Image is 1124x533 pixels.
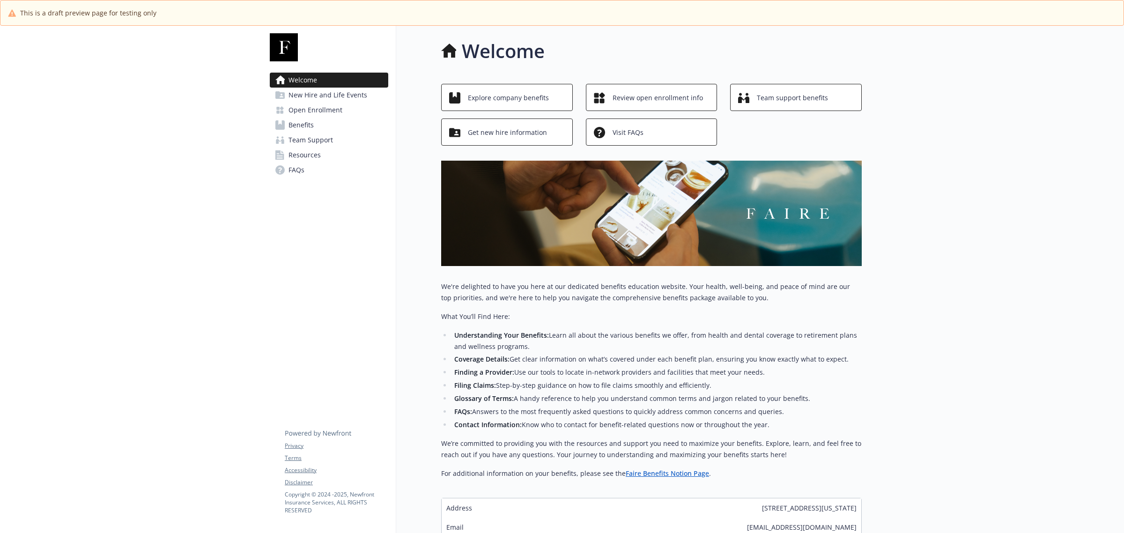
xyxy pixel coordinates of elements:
[451,380,862,391] li: Step-by-step guidance on how to file claims smoothly and efficiently.
[586,118,717,146] button: Visit FAQs
[454,407,472,416] strong: FAQs:
[441,438,862,460] p: We’re committed to providing you with the resources and support you need to maximize your benefit...
[446,503,472,513] span: Address
[288,133,333,148] span: Team Support
[270,103,388,118] a: Open Enrollment
[441,118,573,146] button: Get new hire information
[285,466,388,474] a: Accessibility
[441,84,573,111] button: Explore company benefits
[288,88,367,103] span: New Hire and Life Events
[757,89,828,107] span: Team support benefits
[441,468,862,479] p: For additional information on your benefits, please see the .
[285,490,388,514] p: Copyright © 2024 - 2025 , Newfront Insurance Services, ALL RIGHTS RESERVED
[451,330,862,352] li: Learn all about the various benefits we offer, from health and dental coverage to retirement plan...
[288,148,321,163] span: Resources
[454,381,496,390] strong: Filing Claims:
[451,354,862,365] li: Get clear information on what’s covered under each benefit plan, ensuring you know exactly what t...
[454,394,514,403] strong: Glossary of Terms:
[454,355,510,363] strong: Coverage Details:
[613,124,643,141] span: Visit FAQs
[270,88,388,103] a: New Hire and Life Events
[451,406,862,417] li: Answers to the most frequently asked questions to quickly address common concerns and queries.
[446,522,464,532] span: Email
[20,8,156,18] span: This is a draft preview page for testing only
[730,84,862,111] button: Team support benefits
[586,84,717,111] button: Review open enrollment info
[454,420,522,429] strong: Contact Information:
[270,163,388,178] a: FAQs
[270,73,388,88] a: Welcome
[451,393,862,404] li: A handy reference to help you understand common terms and jargon related to your benefits.
[288,73,317,88] span: Welcome
[747,522,857,532] span: [EMAIL_ADDRESS][DOMAIN_NAME]
[454,331,549,340] strong: Understanding Your Benefits:
[626,469,709,478] a: Faire Benefits Notion Page
[454,368,514,377] strong: Finding a Provider:
[451,419,862,430] li: Know who to contact for benefit-related questions now or throughout the year.
[468,89,549,107] span: Explore company benefits
[285,454,388,462] a: Terms
[270,148,388,163] a: Resources
[270,118,388,133] a: Benefits
[441,161,862,266] img: overview page banner
[288,118,314,133] span: Benefits
[441,281,862,304] p: We're delighted to have you here at our dedicated benefits education website. Your health, well-b...
[441,311,862,322] p: What You’ll Find Here:
[762,503,857,513] span: [STREET_ADDRESS][US_STATE]
[270,133,388,148] a: Team Support
[285,442,388,450] a: Privacy
[288,163,304,178] span: FAQs
[468,124,547,141] span: Get new hire information
[288,103,342,118] span: Open Enrollment
[462,37,545,65] h1: Welcome
[613,89,703,107] span: Review open enrollment info
[285,478,388,487] a: Disclaimer
[451,367,862,378] li: Use our tools to locate in-network providers and facilities that meet your needs.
